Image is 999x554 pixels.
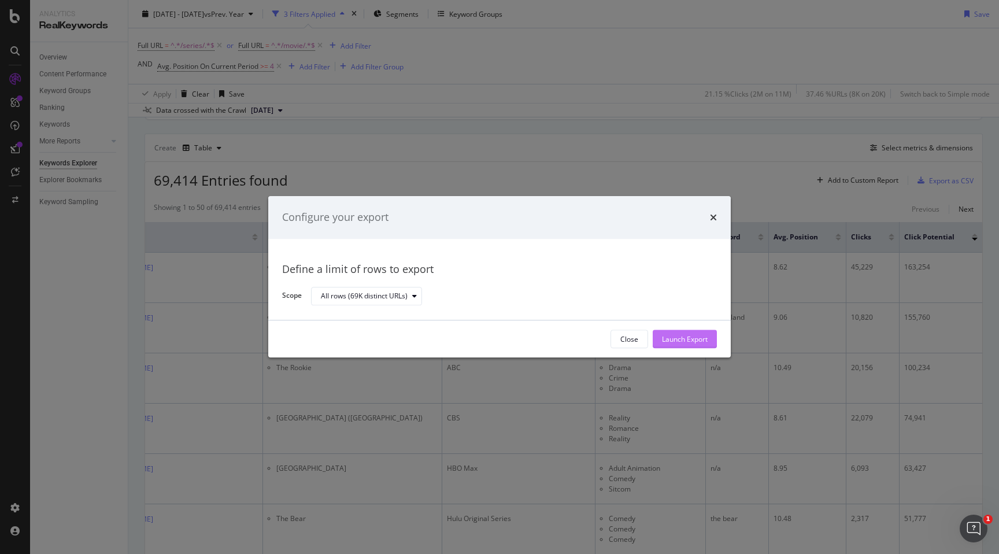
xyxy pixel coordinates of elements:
[321,293,408,300] div: All rows (69K distinct URLs)
[620,334,638,344] div: Close
[653,330,717,349] button: Launch Export
[282,262,717,277] div: Define a limit of rows to export
[268,196,731,357] div: modal
[610,330,648,349] button: Close
[662,334,708,344] div: Launch Export
[311,287,422,305] button: All rows (69K distinct URLs)
[983,515,993,524] span: 1
[282,210,388,225] div: Configure your export
[960,515,987,542] iframe: Intercom live chat
[282,291,302,304] label: Scope
[710,210,717,225] div: times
